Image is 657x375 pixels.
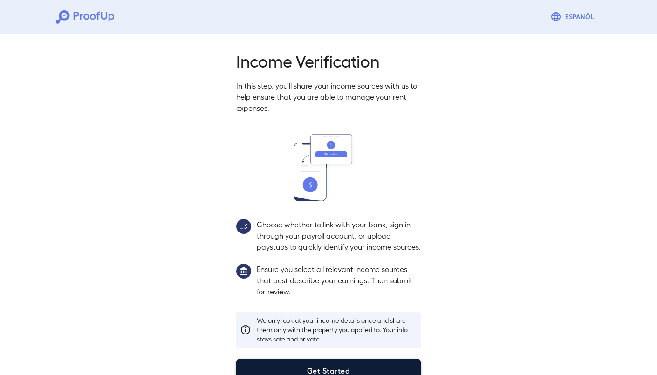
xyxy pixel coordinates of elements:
[257,316,417,344] p: We only look at your income details once and share them only with the property you applied to. Yo...
[236,264,251,279] img: group1.svg
[236,219,251,234] img: group2.svg
[236,80,421,114] p: In this step, you'll share your income sources with us to help ensure that you are able to manage...
[547,7,601,26] button: Espanõl
[236,50,421,71] h2: Income Verification
[257,264,421,297] p: Ensure you select all relevant income sources that best describe your earnings. Then submit for r...
[257,219,421,252] p: Choose whether to link with your bank, sign in through your payroll account, or upload paystubs t...
[294,134,363,201] img: transfer_money.svg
